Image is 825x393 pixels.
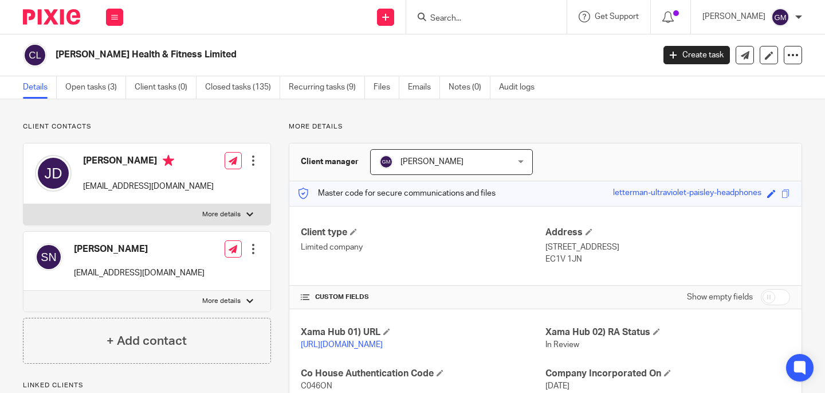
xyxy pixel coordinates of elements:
p: [EMAIL_ADDRESS][DOMAIN_NAME] [83,181,214,192]
p: More details [202,210,241,219]
i: Primary [163,155,174,166]
span: [DATE] [545,382,569,390]
img: svg%3E [23,43,47,67]
h4: Xama Hub 02) RA Status [545,326,790,338]
h3: Client manager [301,156,359,168]
p: Limited company [301,242,545,253]
img: svg%3E [771,8,789,26]
h4: + Add contact [107,332,187,350]
p: [STREET_ADDRESS] [545,242,790,253]
a: Create task [663,46,730,64]
a: Details [23,76,57,99]
p: [PERSON_NAME] [702,11,765,22]
input: Search [429,14,532,24]
h4: [PERSON_NAME] [83,155,214,169]
a: [URL][DOMAIN_NAME] [301,341,383,349]
h4: CUSTOM FIELDS [301,293,545,302]
p: More details [289,122,802,131]
div: letterman-ultraviolet-paisley-headphones [613,187,761,200]
h4: [PERSON_NAME] [74,243,205,255]
img: svg%3E [35,155,72,192]
a: Emails [408,76,440,99]
h4: Company Incorporated On [545,368,790,380]
img: svg%3E [35,243,62,271]
img: Pixie [23,9,80,25]
a: Client tasks (0) [135,76,197,99]
p: Client contacts [23,122,271,131]
span: Get Support [595,13,639,21]
p: [EMAIL_ADDRESS][DOMAIN_NAME] [74,267,205,279]
p: More details [202,297,241,306]
h4: Address [545,227,790,239]
h2: [PERSON_NAME] Health & Fitness Limited [56,49,528,61]
h4: Co House Authentication Code [301,368,545,380]
img: svg%3E [379,155,393,169]
a: Files [374,76,399,99]
a: Closed tasks (135) [205,76,280,99]
h4: Client type [301,227,545,239]
a: Recurring tasks (9) [289,76,365,99]
a: Audit logs [499,76,543,99]
a: Notes (0) [449,76,490,99]
span: [PERSON_NAME] [400,158,463,166]
h4: Xama Hub 01) URL [301,326,545,338]
label: Show empty fields [687,291,753,303]
p: Master code for secure communications and files [298,188,496,199]
p: EC1V 1JN [545,254,790,265]
span: C046ON [301,382,332,390]
p: Linked clients [23,381,271,390]
span: In Review [545,341,579,349]
a: Open tasks (3) [65,76,126,99]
